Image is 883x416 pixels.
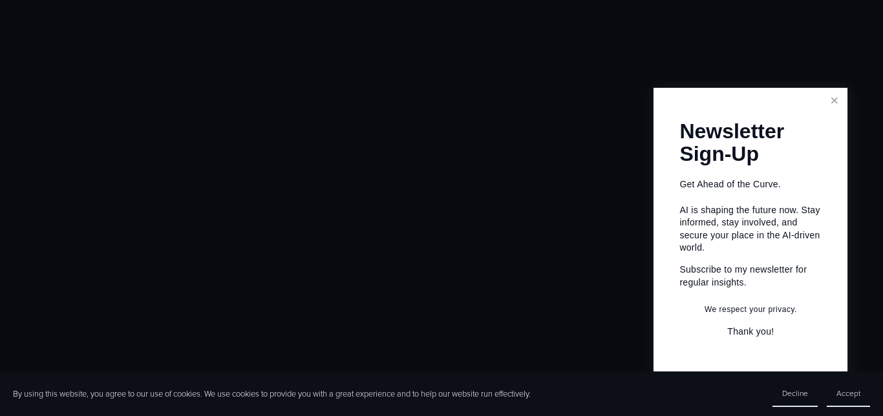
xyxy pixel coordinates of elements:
[823,90,846,112] a: Close
[679,326,822,338] p: Thank you!
[827,380,870,407] button: Accept
[679,178,822,255] p: Get Ahead of the Curve. AI is shaping the future now. Stay informed, stay involved, and secure yo...
[13,388,531,400] p: By using this website, you agree to our use of cookies. We use cookies to provide you with a grea...
[679,120,822,165] h1: Newsletter Sign-Up
[679,264,822,289] p: Subscribe to my newsletter for regular insights.
[679,305,822,315] p: We respect your privacy.
[836,388,860,399] span: Accept
[782,388,808,399] span: Decline
[772,380,818,407] button: Decline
